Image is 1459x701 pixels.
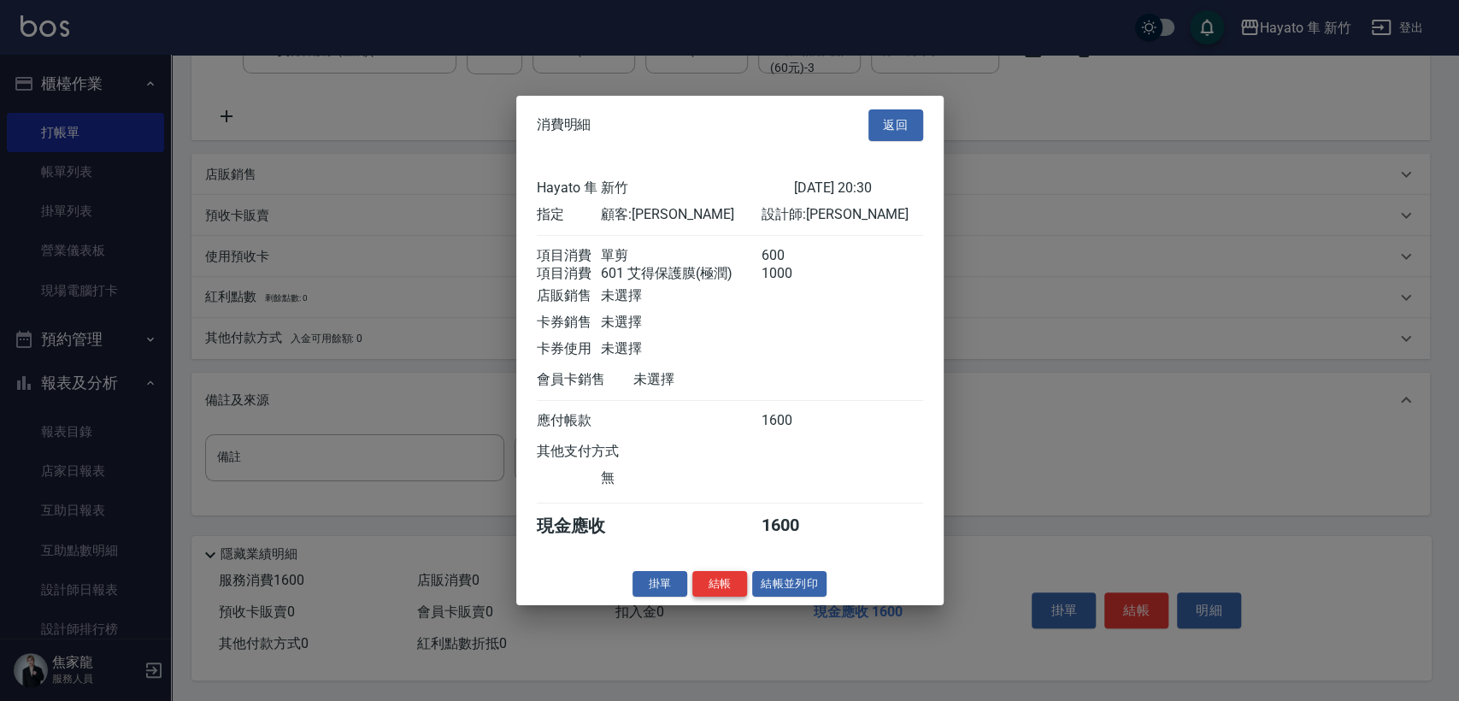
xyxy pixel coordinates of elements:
[537,442,666,460] div: 其他支付方式
[537,514,633,537] div: 現金應收
[632,570,687,597] button: 掛單
[537,339,601,357] div: 卡券使用
[601,205,762,223] div: 顧客: [PERSON_NAME]
[537,411,601,429] div: 應付帳款
[762,514,826,537] div: 1600
[537,313,601,331] div: 卡券銷售
[537,179,794,197] div: Hayato 隼 新竹
[868,109,923,141] button: 返回
[692,570,747,597] button: 結帳
[537,264,601,282] div: 項目消費
[601,286,762,304] div: 未選擇
[537,246,601,264] div: 項目消費
[601,313,762,331] div: 未選擇
[537,205,601,223] div: 指定
[537,370,633,388] div: 會員卡銷售
[601,246,762,264] div: 單剪
[537,286,601,304] div: 店販銷售
[762,246,826,264] div: 600
[633,370,794,388] div: 未選擇
[794,179,923,197] div: [DATE] 20:30
[601,468,762,486] div: 無
[762,411,826,429] div: 1600
[752,570,827,597] button: 結帳並列印
[762,205,922,223] div: 設計師: [PERSON_NAME]
[762,264,826,282] div: 1000
[601,339,762,357] div: 未選擇
[601,264,762,282] div: 601 艾得保護膜(極潤)
[537,116,591,133] span: 消費明細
